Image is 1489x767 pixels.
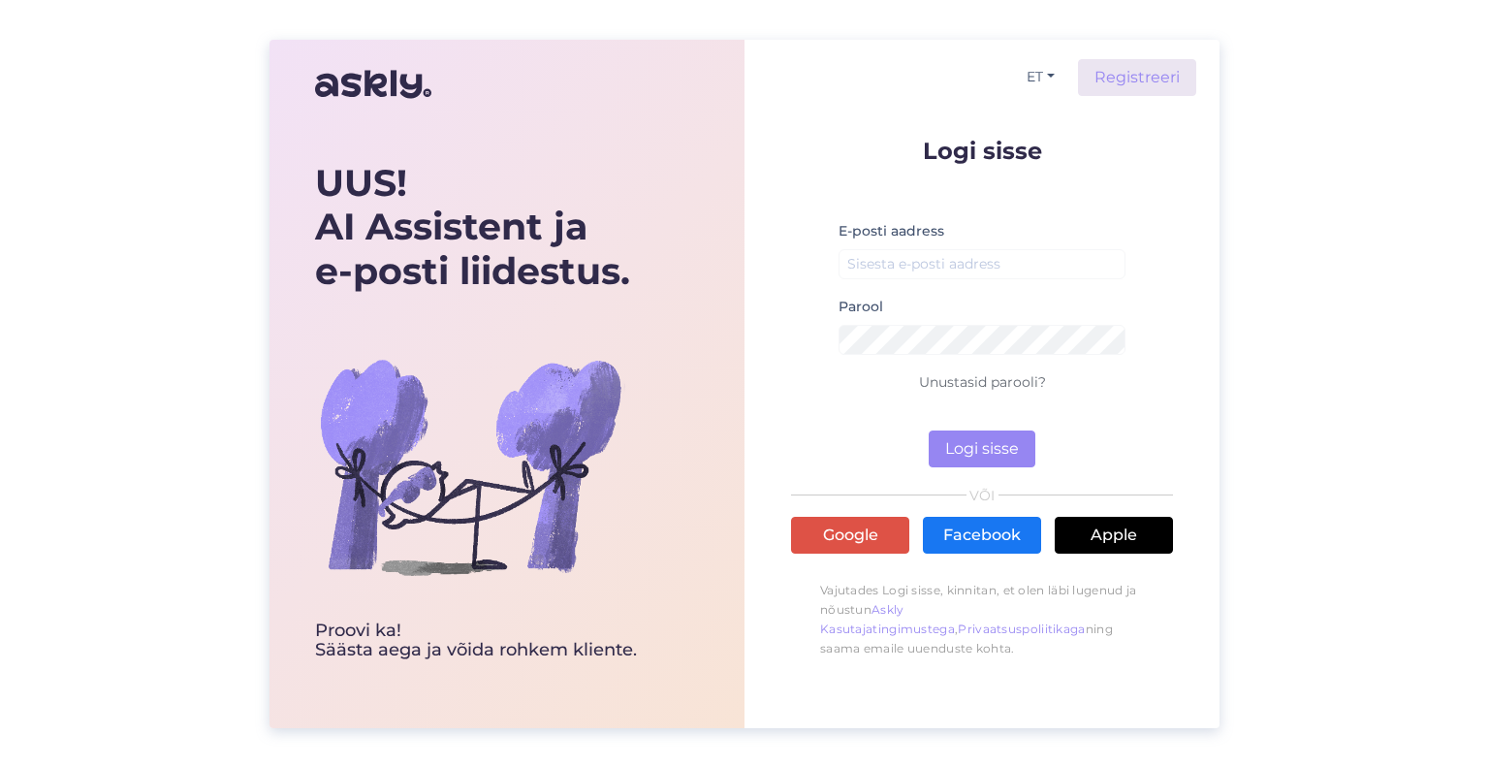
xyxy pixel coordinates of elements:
button: Logi sisse [929,431,1035,467]
img: Askly [315,61,431,108]
a: Google [791,517,909,554]
a: Unustasid parooli? [919,373,1046,391]
div: Proovi ka! Säästa aega ja võida rohkem kliente. [315,622,637,660]
p: Vajutades Logi sisse, kinnitan, et olen läbi lugenud ja nõustun , ning saama emaile uuenduste kohta. [791,571,1173,668]
div: UUS! AI Assistent ja e-posti liidestus. [315,161,637,294]
p: Logi sisse [791,139,1173,163]
button: ET [1019,63,1062,91]
input: Sisesta e-posti aadress [839,249,1125,279]
a: Privaatsuspoliitikaga [958,622,1085,636]
label: Parool [839,297,883,317]
a: Askly Kasutajatingimustega [820,602,955,636]
img: bg-askly [315,311,625,622]
a: Facebook [923,517,1041,554]
label: E-posti aadress [839,221,944,241]
span: VÕI [966,489,998,502]
a: Registreeri [1078,59,1196,96]
a: Apple [1055,517,1173,554]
